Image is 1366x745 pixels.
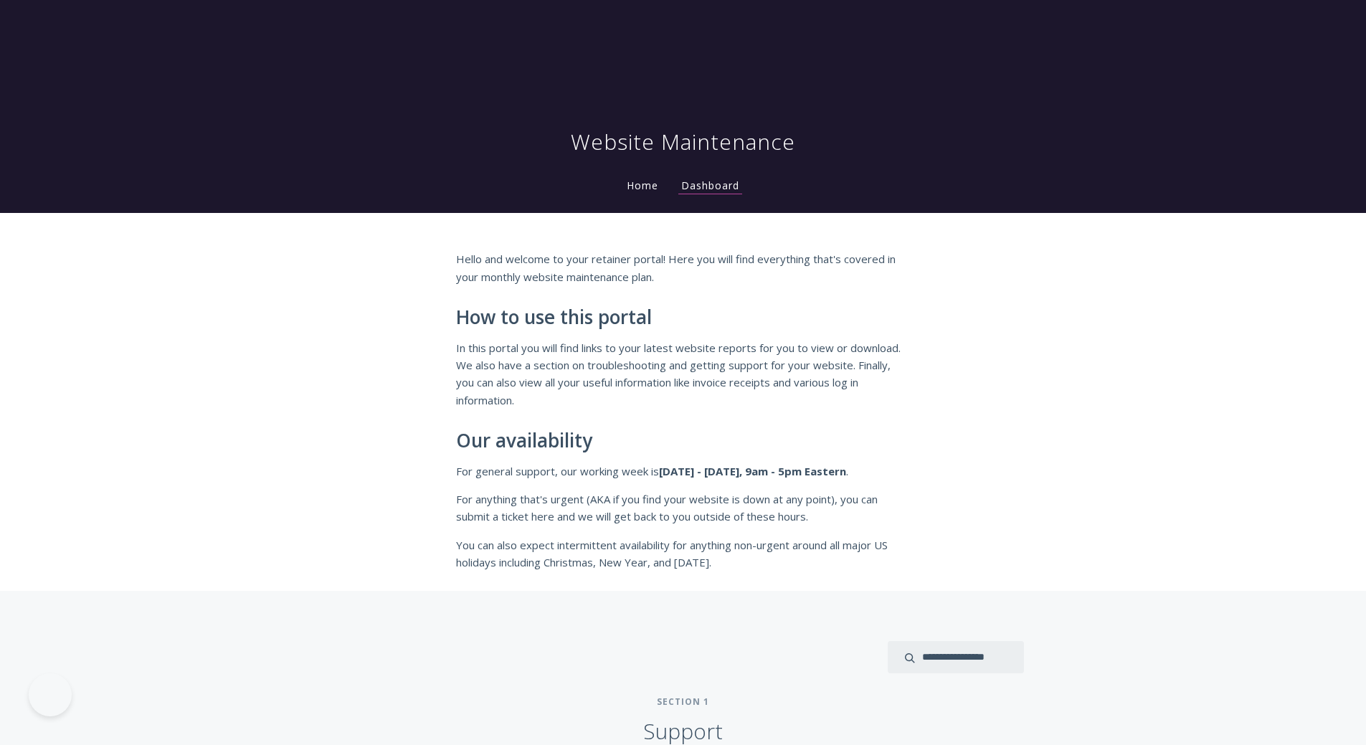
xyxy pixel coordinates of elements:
a: Dashboard [678,179,742,194]
p: You can also expect intermittent availability for anything non-urgent around all major US holiday... [456,536,911,571]
p: In this portal you will find links to your latest website reports for you to view or download. We... [456,339,911,409]
h2: Our availability [456,430,911,452]
iframe: Toggle Customer Support [29,673,72,716]
p: Hello and welcome to your retainer portal! Here you will find everything that's covered in your m... [456,250,911,285]
p: For general support, our working week is . [456,462,911,480]
input: search input [888,641,1024,673]
p: For anything that's urgent (AKA if you find your website is down at any point), you can submit a ... [456,490,911,526]
h1: Website Maintenance [571,128,795,156]
strong: [DATE] - [DATE], 9am - 5pm Eastern [659,464,846,478]
a: Home [624,179,661,192]
h2: How to use this portal [456,307,911,328]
